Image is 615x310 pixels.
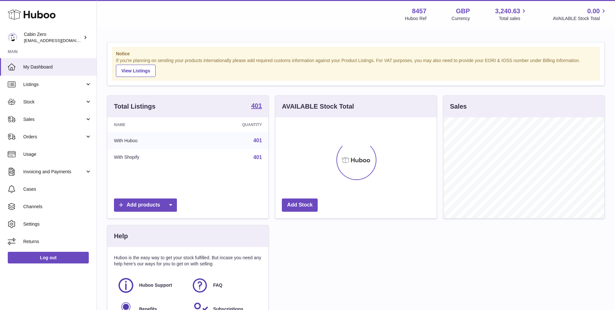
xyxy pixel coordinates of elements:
[194,117,269,132] th: Quantity
[23,151,92,157] span: Usage
[117,277,185,294] a: Huboo Support
[23,116,85,123] span: Sales
[251,102,262,109] strong: 401
[23,186,92,192] span: Cases
[450,102,467,111] h3: Sales
[116,58,596,77] div: If you're planning on sending your products internationally please add required customs informati...
[553,7,607,22] a: 0.00 AVAILABLE Stock Total
[116,51,596,57] strong: Notice
[191,277,259,294] a: FAQ
[253,138,262,143] a: 401
[108,149,194,166] td: With Shopify
[23,204,92,210] span: Channels
[587,7,600,16] span: 0.00
[24,31,82,44] div: Cabin Zero
[495,7,520,16] span: 3,240.63
[23,99,85,105] span: Stock
[8,33,17,42] img: internalAdmin-8457@internal.huboo.com
[213,282,222,288] span: FAQ
[116,65,156,77] a: View Listings
[405,16,426,22] div: Huboo Ref
[553,16,607,22] span: AVAILABLE Stock Total
[23,64,92,70] span: My Dashboard
[412,7,426,16] strong: 8457
[23,169,85,175] span: Invoicing and Payments
[114,198,177,212] a: Add products
[108,132,194,149] td: With Huboo
[253,155,262,160] a: 401
[114,255,262,267] p: Huboo is the easy way to get your stock fulfilled. But incase you need any help here's our ways f...
[499,16,528,22] span: Total sales
[114,232,128,241] h3: Help
[282,102,354,111] h3: AVAILABLE Stock Total
[282,198,318,212] a: Add Stock
[452,16,470,22] div: Currency
[24,38,95,43] span: [EMAIL_ADDRESS][DOMAIN_NAME]
[8,252,89,263] a: Log out
[251,102,262,110] a: 401
[114,102,156,111] h3: Total Listings
[108,117,194,132] th: Name
[139,282,172,288] span: Huboo Support
[23,239,92,245] span: Returns
[23,221,92,227] span: Settings
[23,81,85,88] span: Listings
[456,7,470,16] strong: GBP
[23,134,85,140] span: Orders
[495,7,528,22] a: 3,240.63 Total sales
